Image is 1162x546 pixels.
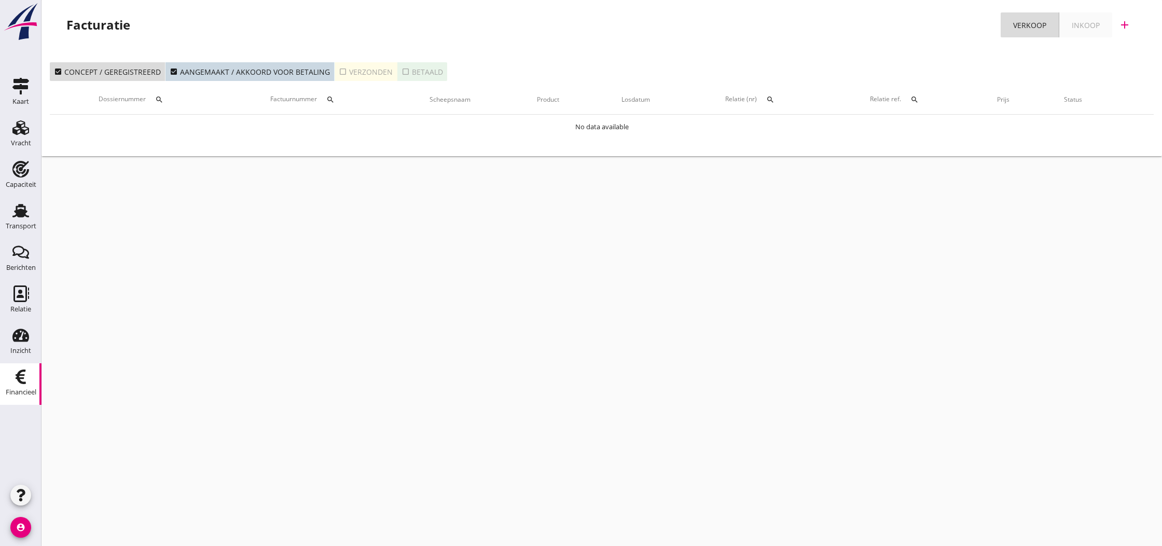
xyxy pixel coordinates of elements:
[682,85,826,114] th: Relatie (nr)
[6,264,36,271] div: Berichten
[910,95,919,104] i: search
[507,85,589,114] th: Product
[397,62,447,81] button: Betaald
[66,17,130,33] div: Facturatie
[54,66,161,77] div: Concept / geregistreerd
[12,98,29,105] div: Kaart
[971,85,1036,114] th: Prijs
[6,223,36,229] div: Transport
[222,85,393,114] th: Factuurnummer
[827,85,971,114] th: Relatie ref.
[339,66,393,77] div: Verzonden
[393,85,507,114] th: Scheepsnaam
[1059,12,1112,37] a: Inkoop
[170,67,178,76] i: check_box
[50,85,222,114] th: Dossiernummer
[10,517,31,538] i: account_circle
[6,389,36,395] div: Financieel
[50,115,1154,140] td: No data available
[10,347,31,354] div: Inzicht
[50,62,165,81] button: Concept / geregistreerd
[402,67,410,76] i: check_box_outline_blank
[10,306,31,312] div: Relatie
[1118,19,1131,31] i: add
[589,85,682,114] th: Losdatum
[402,66,443,77] div: Betaald
[1072,20,1100,31] div: Inkoop
[11,140,31,146] div: Vracht
[1001,12,1059,37] a: Verkoop
[766,95,774,104] i: search
[155,95,163,104] i: search
[1013,20,1046,31] div: Verkoop
[335,62,397,81] button: Verzonden
[326,95,335,104] i: search
[170,66,330,77] div: Aangemaakt / akkoord voor betaling
[6,181,36,188] div: Capaciteit
[339,67,347,76] i: check_box_outline_blank
[165,62,335,81] button: Aangemaakt / akkoord voor betaling
[1036,85,1111,114] th: Status
[2,3,39,41] img: logo-small.a267ee39.svg
[54,67,62,76] i: check_box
